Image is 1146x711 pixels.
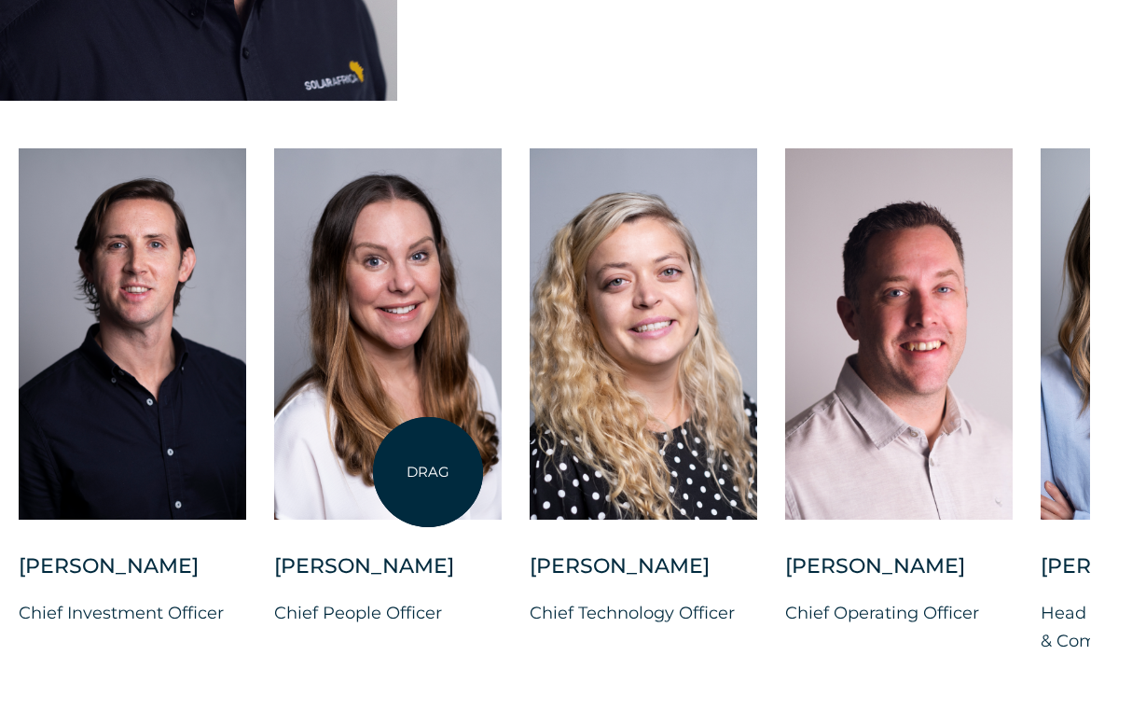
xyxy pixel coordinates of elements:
[785,599,1013,627] p: Chief Operating Officer
[19,552,246,599] div: [PERSON_NAME]
[274,599,502,627] p: Chief People Officer
[19,599,246,627] p: Chief Investment Officer
[530,552,757,599] div: [PERSON_NAME]
[530,599,757,627] p: Chief Technology Officer
[274,552,502,599] div: [PERSON_NAME]
[785,552,1013,599] div: [PERSON_NAME]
